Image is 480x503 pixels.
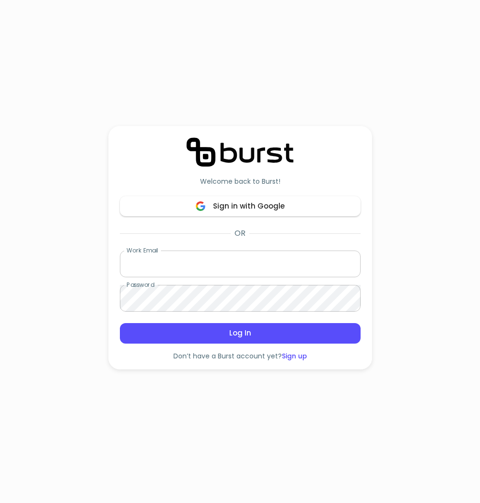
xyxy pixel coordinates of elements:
[235,228,245,239] p: OR
[282,351,307,361] a: Sign up
[173,351,307,362] p: Don’t have a Burst account yet?
[120,323,361,343] button: Log In
[120,196,361,216] button: GoogleSign in with Google
[130,327,350,339] span: Log In
[196,201,205,211] img: Google
[186,137,294,167] img: Logo
[130,200,350,212] span: Sign in with Google
[200,177,280,186] p: Welcome back to Burst!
